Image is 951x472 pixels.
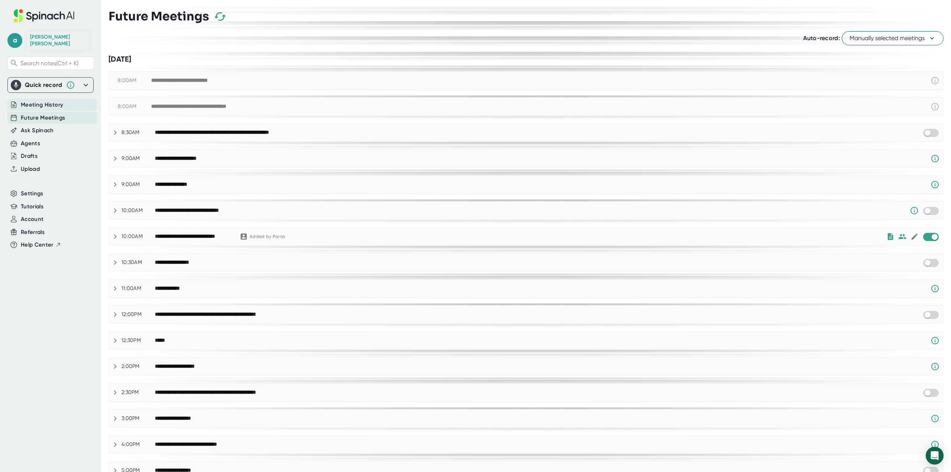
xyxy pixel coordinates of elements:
button: Meeting History [21,101,63,109]
button: Tutorials [21,202,43,211]
div: Open Intercom Messenger [926,447,944,465]
svg: This event has already passed [931,102,939,111]
div: Amanda Moore [30,34,86,47]
div: 11:00AM [121,285,155,292]
button: Upload [21,165,40,173]
div: 3:00PM [121,415,155,422]
div: 4:00PM [121,441,155,448]
svg: Spinach requires a video conference link. [931,336,939,345]
button: Drafts [21,152,38,160]
button: Referrals [21,228,45,237]
div: 9:00AM [121,181,155,188]
div: 10:00AM [121,207,155,214]
span: a [7,33,22,48]
span: Search notes (Ctrl + K) [20,60,78,67]
svg: Spinach requires a video conference link. [931,284,939,293]
svg: Spinach requires a video conference link. [931,414,939,423]
div: 8:00AM [118,77,151,84]
div: 10:00AM [121,233,155,240]
svg: Someone has manually disabled Spinach from this meeting. [910,206,919,215]
svg: Spinach requires a video conference link. [931,180,939,189]
div: [DATE] [108,55,944,64]
div: 8:30AM [121,129,155,136]
div: 9:00AM [121,155,155,162]
div: 12:30PM [121,337,155,344]
button: Manually selected meetings [842,31,944,45]
span: Auto-record: [803,35,840,42]
button: Future Meetings [21,114,65,122]
svg: This event has already passed [931,76,939,85]
button: Ask Spinach [21,126,54,135]
div: 12:00PM [121,311,155,318]
button: Settings [21,189,43,198]
div: 2:30PM [121,389,155,396]
div: Quick record [11,78,90,92]
div: 2:00PM [121,363,155,370]
svg: Spinach requires a video conference link. [931,154,939,163]
button: Agents [21,139,40,148]
div: Added by Paras [250,234,285,240]
div: Quick record [25,81,62,89]
button: Account [21,215,43,224]
span: Manually selected meetings [850,34,936,43]
button: Help Center [21,241,61,249]
div: 8:00AM [118,103,151,110]
svg: Spinach requires a video conference link. [931,362,939,371]
svg: Spinach requires a video conference link. [931,440,939,449]
div: 10:30AM [121,259,155,266]
span: Help Center [21,241,53,249]
h3: Future Meetings [108,9,209,23]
